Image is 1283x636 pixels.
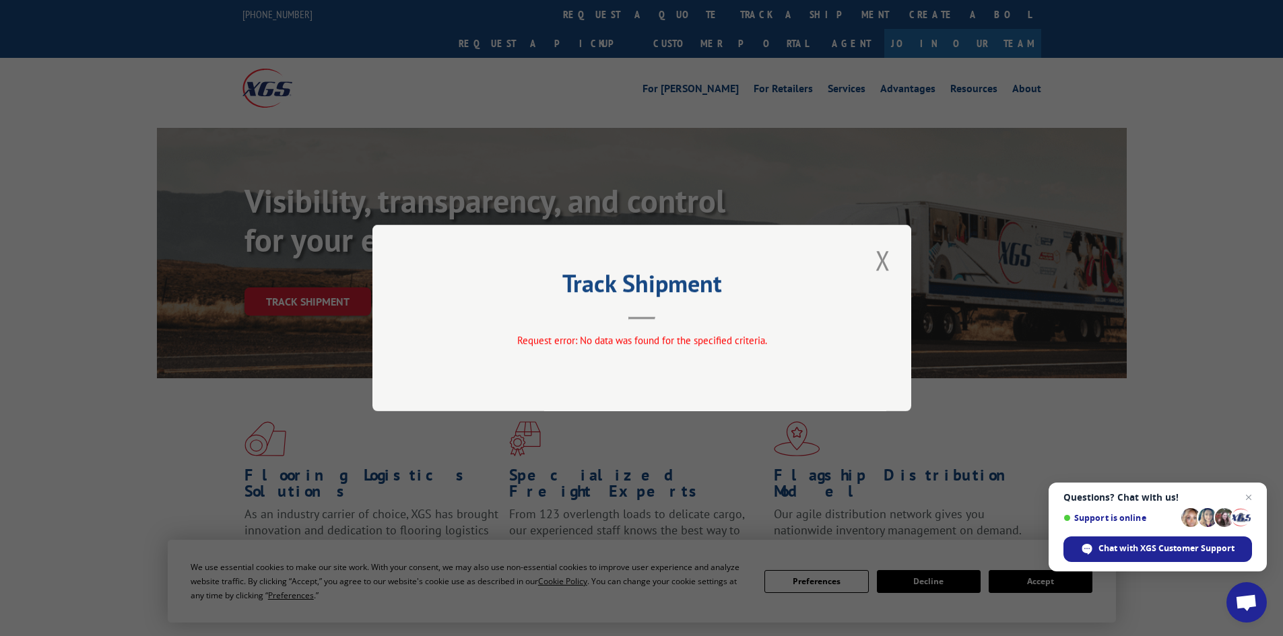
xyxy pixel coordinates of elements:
[871,242,894,279] button: Close modal
[440,274,844,299] h2: Track Shipment
[517,334,766,347] span: Request error: No data was found for the specified criteria.
[1063,513,1177,523] span: Support is online
[1063,536,1252,562] span: Chat with XGS Customer Support
[1063,492,1252,503] span: Questions? Chat with us!
[1098,542,1235,555] span: Chat with XGS Customer Support
[1226,582,1267,623] a: Open chat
